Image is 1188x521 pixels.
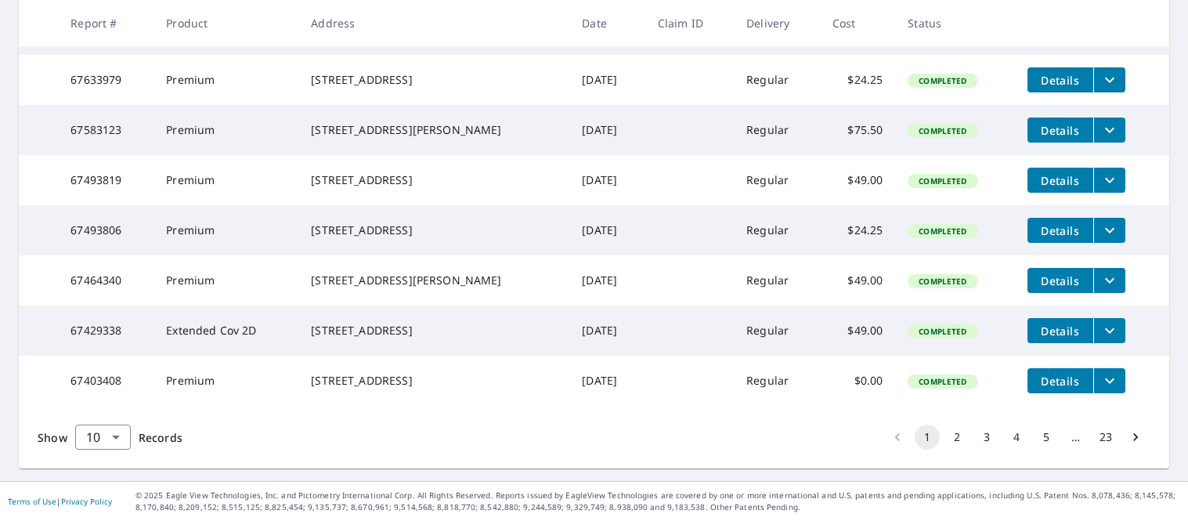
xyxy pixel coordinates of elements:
td: [DATE] [569,55,645,105]
td: $49.00 [820,306,896,356]
button: Go to page 5 [1034,425,1059,450]
div: … [1063,429,1089,445]
button: filesDropdownBtn-67633979 [1093,67,1125,92]
td: Premium [153,356,298,406]
div: [STREET_ADDRESS] [311,172,557,188]
button: detailsBtn-67633979 [1027,67,1093,92]
td: $0.00 [820,356,896,406]
span: Completed [909,276,976,287]
a: Terms of Use [8,496,56,507]
td: $24.25 [820,205,896,255]
div: [STREET_ADDRESS] [311,223,557,238]
td: [DATE] [569,356,645,406]
td: Regular [734,55,820,105]
button: Go to page 2 [944,425,970,450]
div: [STREET_ADDRESS] [311,72,557,88]
button: detailsBtn-67429338 [1027,318,1093,343]
div: [STREET_ADDRESS] [311,323,557,338]
div: 10 [75,415,131,459]
a: Privacy Policy [61,496,112,507]
td: $49.00 [820,155,896,205]
td: [DATE] [569,205,645,255]
td: $75.50 [820,105,896,155]
td: 67583123 [58,105,153,155]
nav: pagination navigation [883,425,1150,450]
p: © 2025 Eagle View Technologies, Inc. and Pictometry International Corp. All Rights Reserved. Repo... [135,490,1180,513]
td: Regular [734,205,820,255]
td: Premium [153,155,298,205]
span: Details [1037,223,1084,238]
span: Show [38,430,67,445]
button: filesDropdownBtn-67583123 [1093,118,1125,143]
span: Completed [909,75,976,86]
span: Details [1037,123,1084,138]
td: Premium [153,105,298,155]
td: Regular [734,306,820,356]
td: Regular [734,105,820,155]
span: Details [1037,73,1084,88]
span: Completed [909,326,976,337]
div: Show 10 records [75,425,131,450]
td: Extended Cov 2D [153,306,298,356]
button: Go to page 23 [1093,425,1118,450]
span: Completed [909,226,976,237]
button: filesDropdownBtn-67464340 [1093,268,1125,293]
td: $24.25 [820,55,896,105]
td: [DATE] [569,255,645,306]
td: 67464340 [58,255,153,306]
span: Completed [909,376,976,387]
td: Regular [734,255,820,306]
span: Details [1037,173,1084,188]
td: [DATE] [569,105,645,155]
button: filesDropdownBtn-67429338 [1093,318,1125,343]
td: [DATE] [569,155,645,205]
button: detailsBtn-67493806 [1027,218,1093,243]
span: Details [1037,273,1084,288]
div: [STREET_ADDRESS][PERSON_NAME] [311,273,557,288]
p: | [8,497,112,506]
button: filesDropdownBtn-67403408 [1093,368,1125,393]
span: Completed [909,175,976,186]
td: [DATE] [569,306,645,356]
button: Go to next page [1123,425,1148,450]
span: Completed [909,125,976,136]
td: 67493819 [58,155,153,205]
td: 67493806 [58,205,153,255]
button: detailsBtn-67464340 [1027,268,1093,293]
button: page 1 [915,425,940,450]
td: Premium [153,55,298,105]
div: [STREET_ADDRESS] [311,373,557,389]
button: filesDropdownBtn-67493819 [1093,168,1125,193]
td: Regular [734,356,820,406]
span: Details [1037,324,1084,338]
button: detailsBtn-67493819 [1027,168,1093,193]
span: Records [139,430,182,445]
button: detailsBtn-67583123 [1027,118,1093,143]
button: Go to page 3 [974,425,999,450]
td: 67633979 [58,55,153,105]
td: Premium [153,205,298,255]
button: filesDropdownBtn-67493806 [1093,218,1125,243]
td: 67429338 [58,306,153,356]
td: Regular [734,155,820,205]
td: Premium [153,255,298,306]
td: 67403408 [58,356,153,406]
td: $49.00 [820,255,896,306]
div: [STREET_ADDRESS][PERSON_NAME] [311,122,557,138]
button: Go to page 4 [1004,425,1029,450]
span: Details [1037,374,1084,389]
button: detailsBtn-67403408 [1027,368,1093,393]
